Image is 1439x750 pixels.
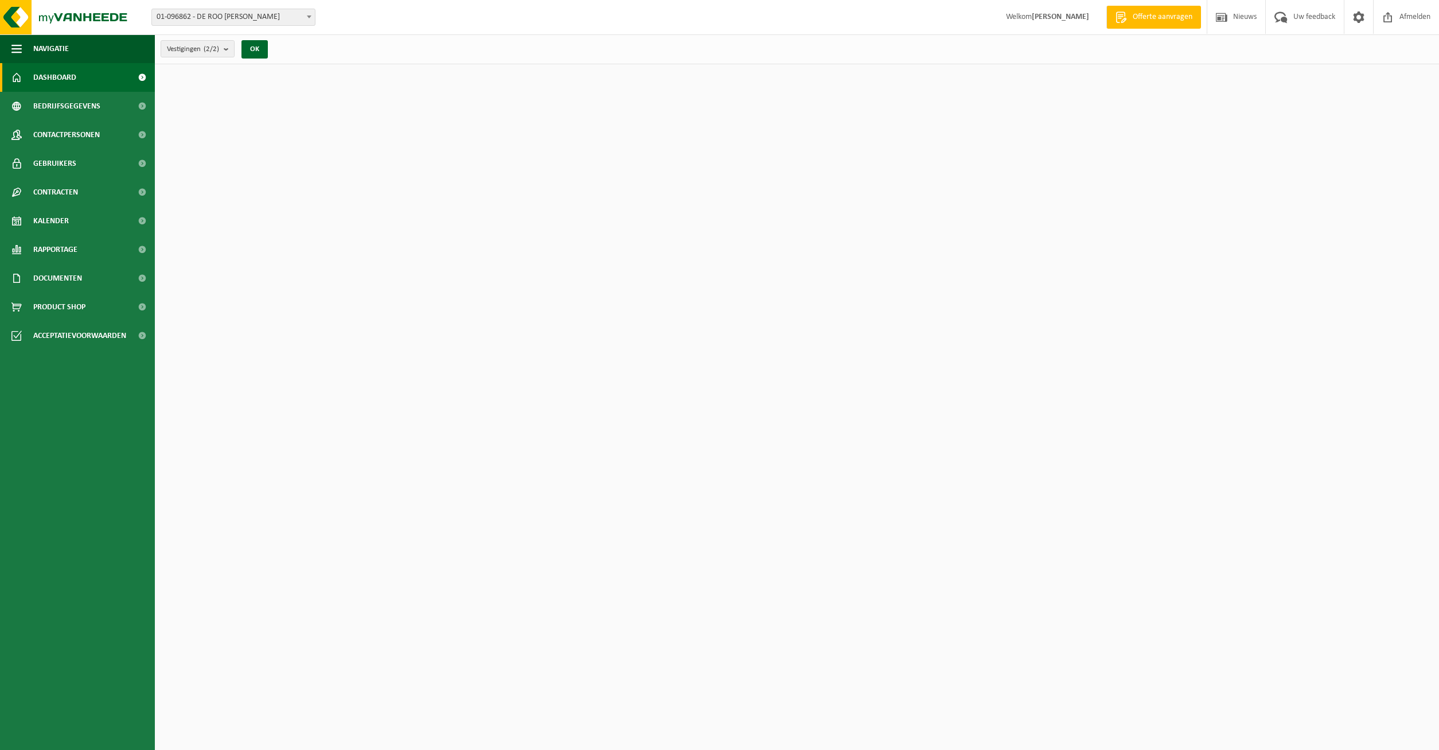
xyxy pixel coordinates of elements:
count: (2/2) [204,45,219,53]
button: Vestigingen(2/2) [161,40,235,57]
span: Documenten [33,264,82,293]
span: Product Shop [33,293,85,321]
span: Dashboard [33,63,76,92]
strong: [PERSON_NAME] [1032,13,1089,21]
span: Kalender [33,207,69,235]
button: OK [241,40,268,59]
span: 01-096862 - DE ROO MATTHIAS - WAARDAMME [151,9,315,26]
a: Offerte aanvragen [1106,6,1201,29]
span: Vestigingen [167,41,219,58]
span: Acceptatievoorwaarden [33,321,126,350]
span: Offerte aanvragen [1130,11,1195,23]
span: Bedrijfsgegevens [33,92,100,121]
span: Rapportage [33,235,77,264]
span: Navigatie [33,34,69,63]
span: Contracten [33,178,78,207]
span: 01-096862 - DE ROO MATTHIAS - WAARDAMME [152,9,315,25]
span: Gebruikers [33,149,76,178]
span: Contactpersonen [33,121,100,149]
